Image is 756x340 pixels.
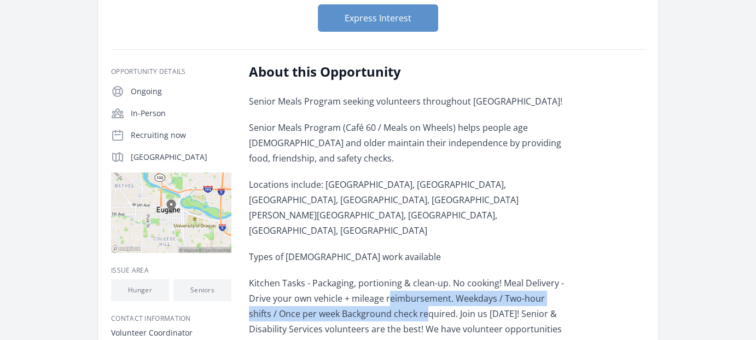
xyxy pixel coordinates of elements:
[131,130,231,141] p: Recruiting now
[131,152,231,163] p: [GEOGRAPHIC_DATA]
[111,266,231,275] h3: Issue area
[111,67,231,76] h3: Opportunity Details
[131,86,231,97] p: Ongoing
[249,249,569,264] p: Types of [DEMOGRAPHIC_DATA] work available
[318,4,438,32] button: Express Interest
[111,172,231,253] img: Map
[249,63,569,80] h2: About this Opportunity
[111,327,231,338] dt: Volunteer Coordinator
[249,94,569,109] p: Senior Meals Program seeking volunteers throughout [GEOGRAPHIC_DATA]!
[249,120,569,166] p: Senior Meals Program (Café 60 / Meals on Wheels) helps people age [DEMOGRAPHIC_DATA] and older ma...
[111,279,169,301] li: Hunger
[111,314,231,323] h3: Contact Information
[249,177,569,238] p: Locations include: [GEOGRAPHIC_DATA], [GEOGRAPHIC_DATA], [GEOGRAPHIC_DATA], [GEOGRAPHIC_DATA], [G...
[131,108,231,119] p: In-Person
[173,279,231,301] li: Seniors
